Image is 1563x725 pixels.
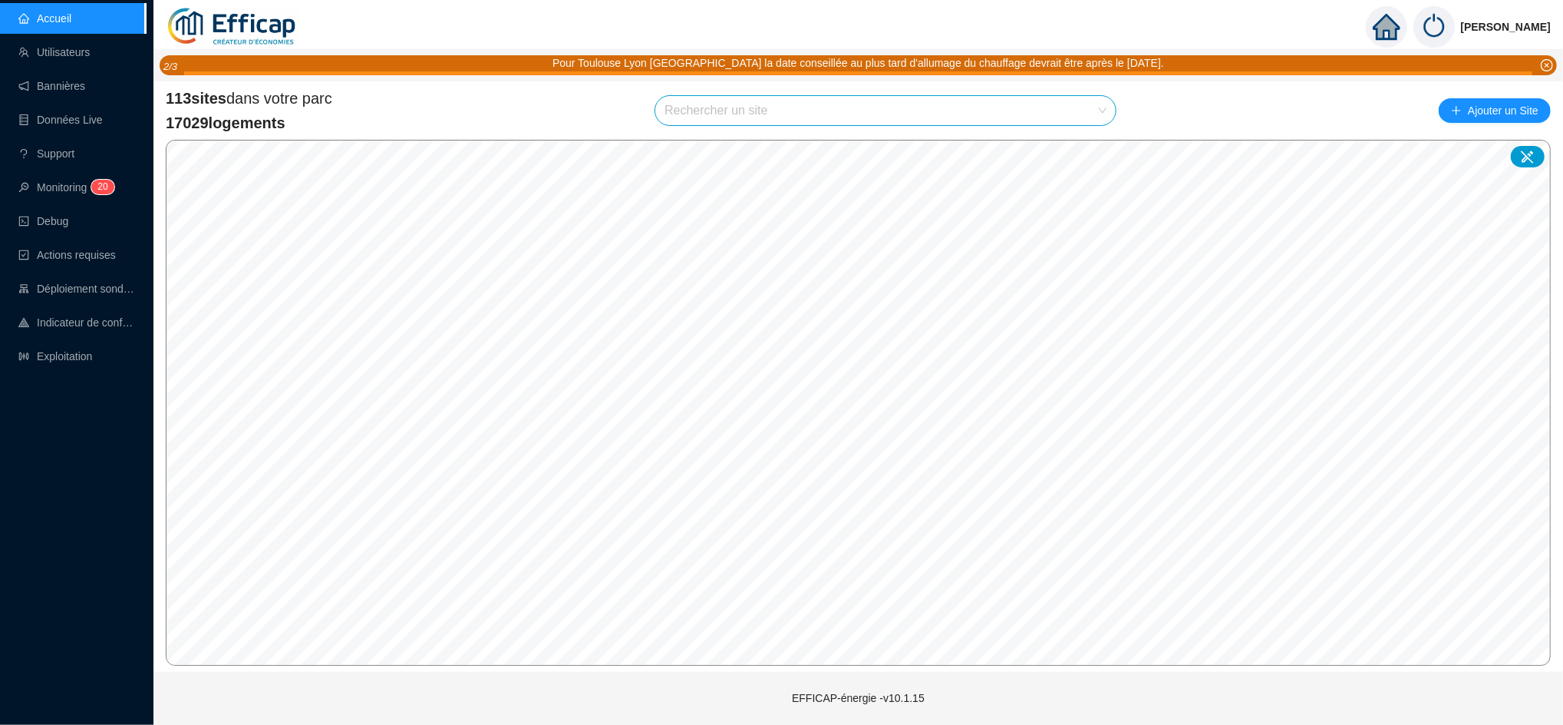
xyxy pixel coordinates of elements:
[1413,6,1455,48] img: power
[18,250,29,260] span: check-square
[166,88,332,109] span: dans votre parc
[18,147,74,160] a: questionSupport
[18,80,85,92] a: notificationBannières
[37,249,116,261] span: Actions requises
[18,350,92,362] a: slidersExploitation
[166,112,332,134] span: 17029 logements
[1373,13,1400,41] span: home
[97,181,103,192] span: 2
[1541,59,1553,71] span: close-circle
[18,181,110,194] a: monitorMonitoring20
[18,215,68,227] a: codeDebug
[103,181,108,192] span: 0
[792,692,925,704] span: EFFICAP-énergie - v10.1.15
[1451,105,1462,116] span: plus
[167,141,1550,665] canvas: Map
[18,283,135,295] a: clusterDéploiement sondes
[18,114,103,126] a: databaseDonnées Live
[18,12,71,25] a: homeAccueil
[163,61,177,72] i: 2 / 3
[18,46,90,58] a: teamUtilisateurs
[91,180,114,194] sup: 20
[1468,100,1538,121] span: Ajouter un Site
[552,55,1164,71] div: Pour Toulouse Lyon [GEOGRAPHIC_DATA] la date conseillée au plus tard d'allumage du chauffage devr...
[1439,98,1551,123] button: Ajouter un Site
[1461,2,1551,51] span: [PERSON_NAME]
[18,316,135,329] a: heat-mapIndicateur de confort
[166,90,226,107] span: 113 sites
